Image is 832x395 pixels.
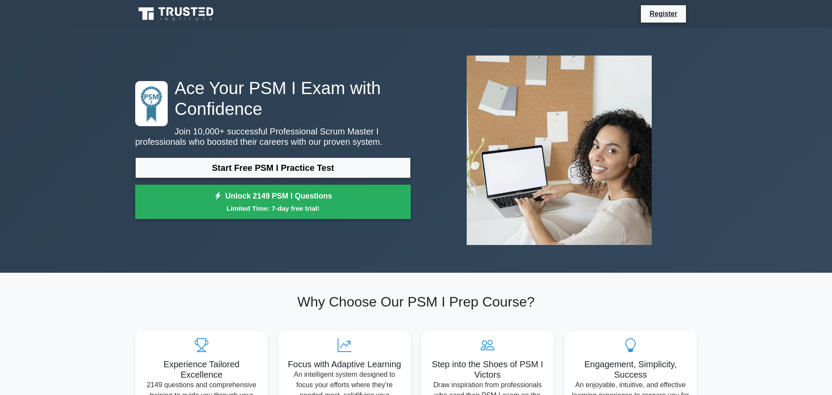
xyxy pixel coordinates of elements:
p: Join 10,000+ successful Professional Scrum Master I professionals who boosted their careers with ... [135,126,411,147]
a: Start Free PSM I Practice Test [135,157,411,178]
h5: Step into the Shoes of PSM I Victors [428,359,547,380]
h5: Engagement, Simplicity, Success [571,359,690,380]
h2: Why Choose Our PSM I Prep Course? [135,294,697,310]
small: Limited Time: 7-day free trial! [146,203,400,213]
a: Register [644,8,682,19]
h5: Experience Tailored Excellence [142,359,261,380]
h1: Ace Your PSM I Exam with Confidence [135,78,411,119]
a: Unlock 2149 PSM I QuestionsLimited Time: 7-day free trial! [135,185,411,219]
h5: Focus with Adaptive Learning [285,359,404,369]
